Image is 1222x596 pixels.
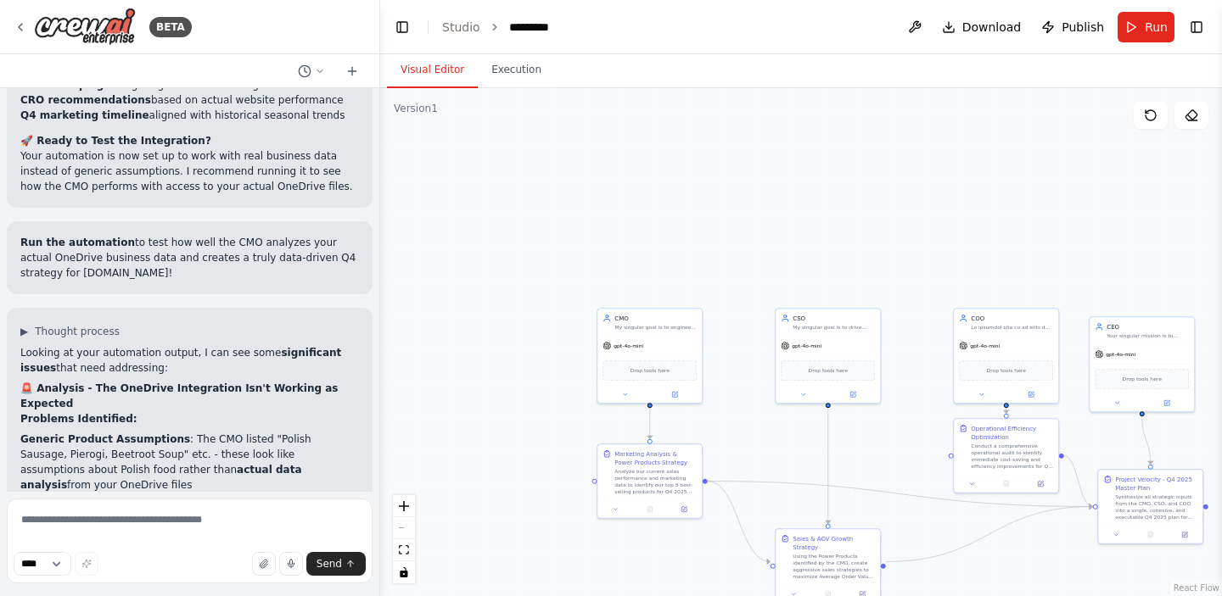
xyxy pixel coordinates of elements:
[708,477,771,566] g: Edge from d7ff9b0d-4ad4-4a35-8e42-a7755c0bf629 to 6020607f-147f-49d9-a481-5940880fa5cc
[971,324,1053,331] div: Lo ipsumdol sita co ad elits doe tempor i utlaboreetdo magnaaliqua enimadm veni qui nostr exercit...
[614,468,697,495] div: Analyze our current sales performance and marketing data to identify our top 5 best-selling produ...
[614,449,697,466] div: Marketing Analysis & Power Products Strategy
[1170,530,1199,540] button: Open in side panel
[20,433,190,445] strong: Generic Product Assumptions
[35,325,120,338] span: Thought process
[20,109,149,121] strong: Q4 marketing timeline
[614,324,697,331] div: My singular goal is to engineer the profitable growth and global market dominance of our brand. I...
[20,148,359,194] p: Your automation is now set up to work with real business data instead of generic assumptions. I r...
[339,61,366,81] button: Start a new chat
[20,382,339,409] strong: 🚨 Analysis - The OneDrive Integration Isn't Working as Expected
[1133,530,1169,540] button: No output available
[20,237,135,248] strong: Run the automation
[34,8,136,46] img: Logo
[1115,493,1197,521] div: Synthesize all strategic inputs from the CMO, CSO, and COO into a single, cohesive, and executabl...
[614,314,697,322] div: CMO
[306,552,366,576] button: Send
[393,495,415,517] button: zoom in
[1106,351,1135,358] span: gpt-4o-mini
[1062,19,1104,36] span: Publish
[478,53,555,88] button: Execution
[20,325,28,338] span: ▶
[597,308,703,404] div: CMOMy singular goal is to engineer the profitable growth and global market dominance of our brand...
[1107,332,1189,339] div: Your singular mission is to transform our company from its current state into a global powerhouse...
[809,366,848,375] span: Drop tools here
[670,504,698,515] button: Open in side panel
[631,366,670,375] span: Drop tools here
[1143,398,1191,408] button: Open in side panel
[442,19,563,36] nav: breadcrumb
[793,534,875,551] div: Sales & AOV Growth Strategy
[1026,479,1055,489] button: Open in side panel
[953,308,1059,404] div: COOLo ipsumdol sita co ad elits doe tempor i utlaboreetdo magnaaliqua enimadm veni qui nostr exer...
[1123,375,1162,383] span: Drop tools here
[1118,12,1174,42] button: Run
[1007,389,1056,399] button: Open in side panel
[20,413,137,425] strong: Problems Identified:
[393,561,415,583] button: toggle interactivity
[1034,12,1111,42] button: Publish
[935,12,1029,42] button: Download
[393,539,415,561] button: fit view
[1064,452,1093,511] g: Edge from d8ab896a-6214-4ccb-888e-7263ed49e3af to 05e61cda-b232-4bd1-8aeb-88755bf50403
[20,235,359,281] p: to test how well the CMO analyzes your actual OneDrive business data and creates a truly data-dri...
[886,503,1093,566] g: Edge from 6020607f-147f-49d9-a481-5940880fa5cc to 05e61cda-b232-4bd1-8aeb-88755bf50403
[317,557,342,571] span: Send
[970,343,1000,349] span: gpt-4o-mini
[829,389,877,399] button: Open in side panel
[1185,15,1208,39] button: Show right sidebar
[20,345,359,376] p: Looking at your automation output, I can see some that need addressing:
[387,53,478,88] button: Visual Editor
[614,343,643,349] span: gpt-4o-mini
[962,19,1022,36] span: Download
[1002,405,1011,417] g: Edge from c34de36b-b808-4e8b-a336-4abefbe591dc to d8ab896a-6214-4ccb-888e-7263ed49e3af
[20,94,151,106] strong: CRO recommendations
[793,324,875,331] div: My singular goal is to drive relentless, predictable, and exponential revenue growth. I am the ow...
[442,20,480,34] a: Studio
[646,408,654,439] g: Edge from 937a8dea-37f7-4671-9f86-1d1bfc6fdd79 to d7ff9b0d-4ad4-4a35-8e42-a7755c0bf629
[1138,416,1155,465] g: Edge from 0beb6abd-c354-4d45-9eaa-1c28d8b596ea to 05e61cda-b232-4bd1-8aeb-88755bf50403
[632,504,668,515] button: No output available
[75,552,98,576] button: Improve this prompt
[1145,19,1168,36] span: Run
[792,343,821,349] span: gpt-4o-mini
[775,308,881,404] div: CSOMy singular goal is to drive relentless, predictable, and exponential revenue growth. I am the...
[20,108,359,123] li: aligned with historical seasonal trends
[393,495,415,583] div: React Flow controls
[708,477,1093,511] g: Edge from d7ff9b0d-4ad4-4a35-8e42-a7755c0bf629 to 05e61cda-b232-4bd1-8aeb-88755bf50403
[793,553,875,580] div: Using the Power Products identified by the CMO, create aggressive sales strategies to maximize Av...
[597,443,703,519] div: Marketing Analysis & Power Products StrategyAnalyze our current sales performance and marketing d...
[149,17,192,37] div: BETA
[394,102,438,115] div: Version 1
[1097,469,1203,544] div: Project Velocity - Q4 2025 Master PlanSynthesize all strategic inputs from the CMO, CSO, and COO ...
[971,443,1053,470] div: Conduct a comprehensive operational audit to identify immediate cost-saving and efficiency improv...
[793,314,875,322] div: CSO
[20,135,211,147] strong: 🚀 Ready to Test the Integration?
[1174,583,1219,593] a: React Flow attribution
[1115,475,1197,492] div: Project Velocity - Q4 2025 Master Plan
[989,479,1024,489] button: No output available
[987,366,1026,375] span: Drop tools here
[971,314,1053,322] div: COO
[824,408,832,524] g: Edge from 977652fc-160e-421c-9c61-22fa223229db to 6020607f-147f-49d9-a481-5940880fa5cc
[252,552,276,576] button: Upload files
[651,389,699,399] button: Open in side panel
[20,325,120,338] button: ▶Thought process
[279,552,303,576] button: Click to speak your automation idea
[1107,322,1189,331] div: CEO
[20,432,359,493] p: : The CMO listed "Polish Sausage, Pierogi, Beetroot Soup" etc. - these look like assumptions abou...
[1089,316,1195,412] div: CEOYour singular mission is to transform our company from its current state into a global powerho...
[20,92,359,108] li: based on actual website performance
[953,418,1059,493] div: Operational Efficiency OptimizationConduct a comprehensive operational audit to identify immediat...
[390,15,414,39] button: Hide left sidebar
[291,61,332,81] button: Switch to previous chat
[971,424,1053,441] div: Operational Efficiency Optimization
